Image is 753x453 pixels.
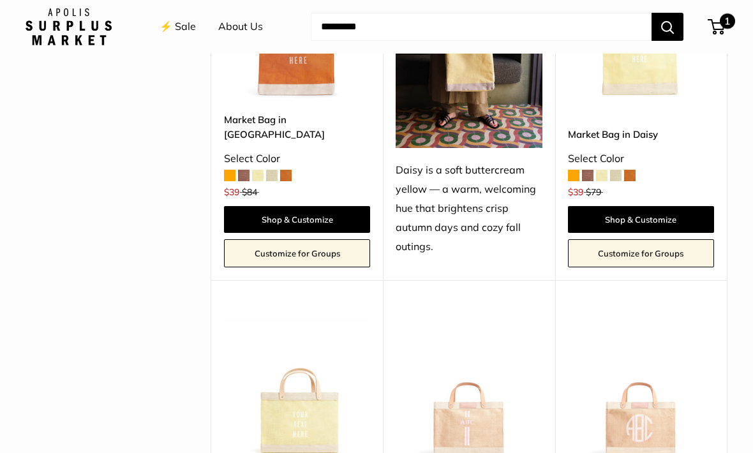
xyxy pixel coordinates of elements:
[224,239,370,267] a: Customize for Groups
[720,13,735,29] span: 1
[242,186,257,198] span: $84
[224,206,370,233] a: Shop & Customize
[218,17,263,36] a: About Us
[224,186,239,198] span: $39
[709,19,725,34] a: 1
[568,206,714,233] a: Shop & Customize
[224,112,370,142] a: Market Bag in [GEOGRAPHIC_DATA]
[396,161,542,256] div: Daisy is a soft buttercream yellow — a warm, welcoming hue that brightens crisp autumn days and c...
[652,13,683,41] button: Search
[586,186,601,198] span: $79
[311,13,652,41] input: Search...
[26,8,112,45] img: Apolis: Surplus Market
[568,186,583,198] span: $39
[224,149,370,168] div: Select Color
[568,149,714,168] div: Select Color
[160,17,196,36] a: ⚡️ Sale
[568,239,714,267] a: Customize for Groups
[568,127,714,142] a: Market Bag in Daisy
